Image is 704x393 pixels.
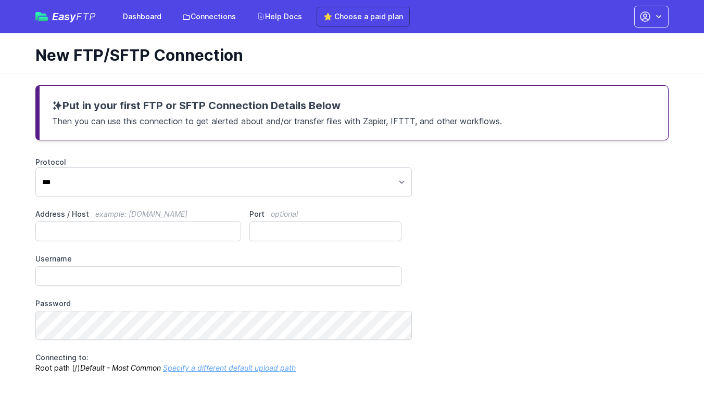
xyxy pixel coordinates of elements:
iframe: Drift Widget Chat Controller [652,341,692,381]
label: Port [249,209,401,219]
h3: Put in your first FTP or SFTP Connection Details Below [52,98,656,113]
a: Help Docs [250,7,308,26]
label: Protocol [35,157,401,167]
a: ⭐ Choose a paid plan [317,7,410,27]
label: Username [35,254,401,264]
label: Address / Host [35,209,241,219]
p: Then you can use this connection to get alerted about and/or transfer files with Zapier, IFTTT, a... [52,113,656,127]
img: easyftp_logo.png [35,12,48,21]
a: Specify a different default upload path [163,363,296,372]
p: Root path (/) [35,352,401,373]
a: EasyFTP [35,11,96,22]
span: Connecting to: [35,353,89,362]
span: optional [271,209,298,218]
a: Connections [176,7,242,26]
a: Dashboard [117,7,168,26]
label: Password [35,298,401,309]
h1: New FTP/SFTP Connection [35,46,660,64]
span: Easy [52,11,96,22]
span: FTP [76,10,96,23]
span: example: [DOMAIN_NAME] [95,209,187,218]
i: Default - Most Common [80,363,161,372]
